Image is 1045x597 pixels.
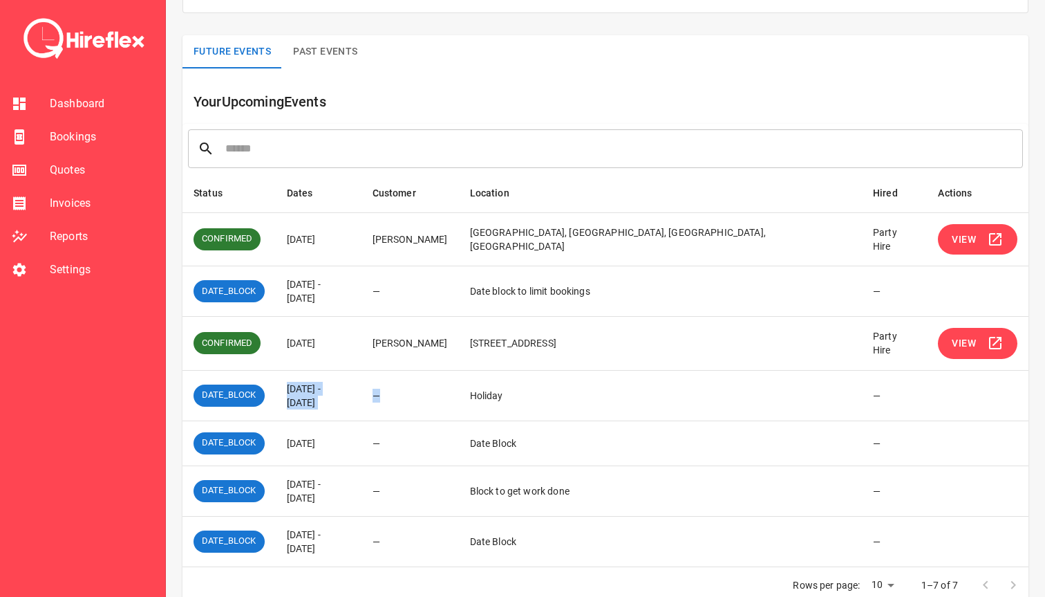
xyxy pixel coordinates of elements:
td: — [862,266,927,317]
td: [PERSON_NAME] [361,317,459,371]
th: Location [459,174,862,213]
td: [STREET_ADDRESS] [459,317,862,371]
td: [DATE] - [DATE] [276,266,361,317]
th: Actions [927,174,1028,213]
td: — [862,370,927,421]
td: [DATE] [276,317,361,371]
td: Date block to limit bookings [459,266,862,317]
span: DATE_BLOCK [194,535,265,548]
td: [DATE] - [DATE] [276,466,361,516]
th: Dates [276,174,361,213]
td: — [862,421,927,466]
p: Rows per page: [793,578,860,592]
div: 10 [866,575,899,595]
span: Invoices [50,195,154,212]
span: DATE_BLOCK [194,484,265,497]
span: View [952,231,976,248]
td: — [862,466,927,516]
h6: Your Upcoming Events [194,91,1028,113]
button: Past Events [282,35,368,68]
p: 1–7 of 7 [921,578,958,592]
button: View [938,224,1017,255]
td: — [862,516,927,567]
span: View [952,335,976,352]
td: Holiday [459,370,862,421]
td: Party Hire [862,317,927,371]
td: — [361,266,459,317]
span: CONFIRMED [194,232,261,246]
table: simple table [182,174,1028,567]
td: [DATE] - [DATE] [276,516,361,567]
th: Hired [862,174,927,213]
td: [DATE] [276,212,361,266]
td: — [361,466,459,516]
span: CONFIRMED [194,337,261,350]
span: Settings [50,261,154,278]
td: Date Block [459,516,862,567]
td: — [361,516,459,567]
span: Dashboard [50,95,154,112]
td: Date Block [459,421,862,466]
span: Reports [50,228,154,245]
th: Customer [361,174,459,213]
td: [DATE] - [DATE] [276,370,361,421]
td: [GEOGRAPHIC_DATA], [GEOGRAPHIC_DATA], [GEOGRAPHIC_DATA], [GEOGRAPHIC_DATA] [459,212,862,266]
th: Status [182,174,276,213]
span: DATE_BLOCK [194,437,265,450]
td: Block to get work done [459,466,862,516]
button: View [938,328,1017,359]
td: [PERSON_NAME] [361,212,459,266]
span: Quotes [50,162,154,178]
button: Future Events [182,35,282,68]
td: — [361,370,459,421]
td: — [361,421,459,466]
span: DATE_BLOCK [194,285,265,298]
span: Bookings [50,129,154,145]
td: [DATE] [276,421,361,466]
span: DATE_BLOCK [194,389,265,402]
td: Party Hire [862,212,927,266]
